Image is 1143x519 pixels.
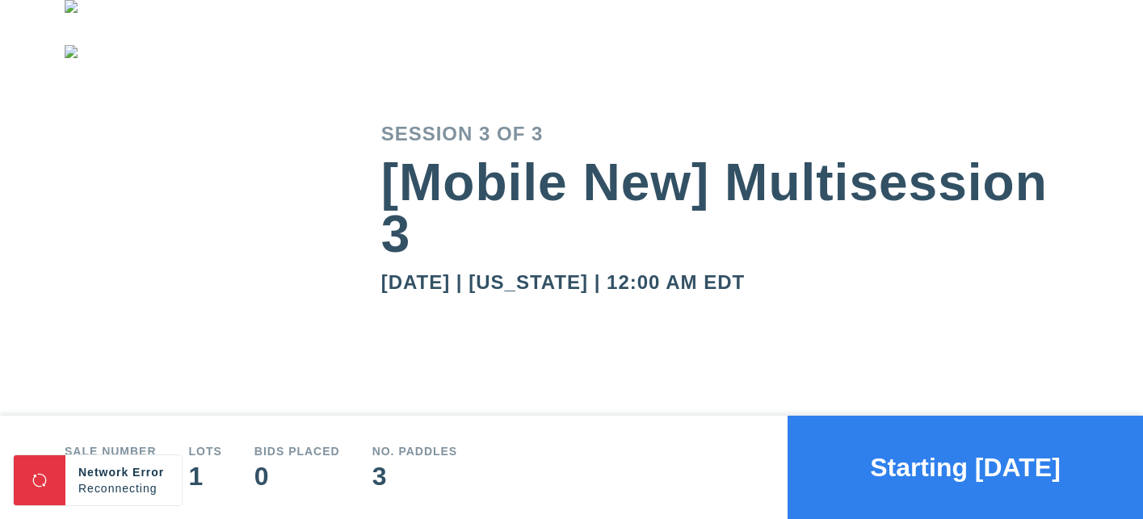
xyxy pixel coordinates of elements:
[78,464,169,480] div: Network Error
[381,273,1078,292] div: [DATE] | [US_STATE] | 12:00 AM EDT
[788,416,1143,519] button: Starting [DATE]
[381,124,1078,144] div: Session 3 of 3
[372,463,458,489] div: 3
[189,463,222,489] div: 1
[254,446,340,457] div: Bids Placed
[65,446,157,457] div: Sale number
[372,446,458,457] div: No. Paddles
[189,446,222,457] div: Lots
[78,480,169,496] div: Reconnecting
[381,157,1078,260] div: [Mobile New] Multisession 3
[254,463,340,489] div: 0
